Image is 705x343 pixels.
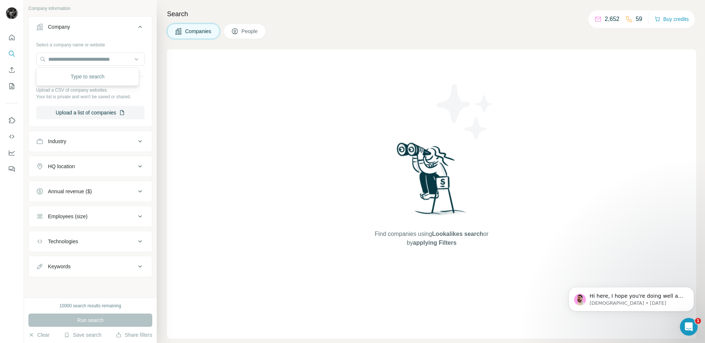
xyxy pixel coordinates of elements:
[48,263,70,270] div: Keywords
[636,15,642,24] p: 59
[413,240,456,246] span: applying Filters
[6,162,18,176] button: Feedback
[605,15,619,24] p: 2,652
[48,163,75,170] div: HQ location
[558,272,705,323] iframe: Intercom notifications message
[6,31,18,44] button: Quick start
[185,28,212,35] span: Companies
[29,208,152,225] button: Employees (size)
[28,331,49,339] button: Clear
[36,93,145,100] p: Your list is private and won't be saved or shared.
[48,138,66,145] div: Industry
[6,63,18,77] button: Enrich CSV
[29,132,152,150] button: Industry
[28,5,152,12] p: Company information
[48,188,92,195] div: Annual revenue ($)
[6,146,18,159] button: Dashboard
[680,318,698,336] iframe: Intercom live chat
[59,303,121,309] div: 10000 search results remaining
[29,158,152,175] button: HQ location
[6,7,18,19] img: Avatar
[38,69,137,84] div: Type to search
[654,14,689,24] button: Buy credits
[29,18,152,39] button: Company
[6,79,18,93] button: My lists
[48,238,78,245] div: Technologies
[6,114,18,127] button: Use Surfe on LinkedIn
[36,39,145,48] div: Select a company name or website
[29,233,152,250] button: Technologies
[48,213,87,220] div: Employees (size)
[116,331,152,339] button: Share filters
[36,87,145,93] p: Upload a CSV of company websites.
[432,231,483,237] span: Lookalikes search
[432,79,498,145] img: Surfe Illustration - Stars
[242,28,258,35] span: People
[29,258,152,275] button: Keywords
[29,183,152,200] button: Annual revenue ($)
[36,106,145,119] button: Upload a list of companies
[6,130,18,143] button: Use Surfe API
[6,47,18,60] button: Search
[167,9,696,19] h4: Search
[48,23,70,31] div: Company
[393,141,470,223] img: Surfe Illustration - Woman searching with binoculars
[695,318,701,324] span: 1
[372,230,490,247] span: Find companies using or by
[64,331,101,339] button: Save search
